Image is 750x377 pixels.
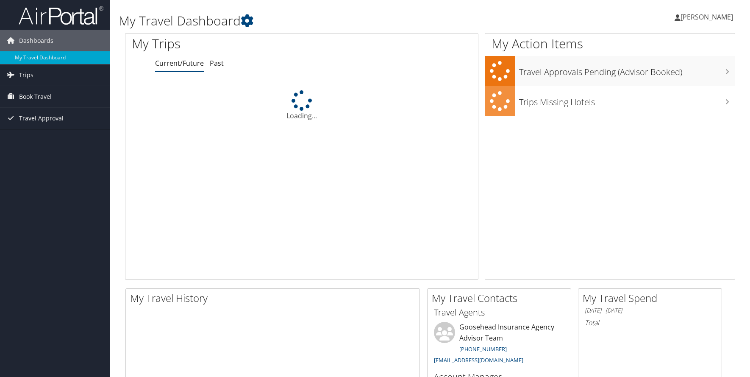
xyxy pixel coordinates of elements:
span: Dashboards [19,30,53,51]
h1: My Action Items [485,35,735,53]
a: [PERSON_NAME] [675,4,742,30]
h1: My Travel Dashboard [119,12,534,30]
h2: My Travel Spend [583,291,722,305]
a: Trips Missing Hotels [485,86,735,116]
a: Travel Approvals Pending (Advisor Booked) [485,56,735,86]
h1: My Trips [132,35,325,53]
img: airportal-logo.png [19,6,103,25]
span: [PERSON_NAME] [681,12,733,22]
h3: Travel Approvals Pending (Advisor Booked) [519,62,735,78]
span: Travel Approval [19,108,64,129]
h6: [DATE] - [DATE] [585,307,715,315]
a: Past [210,59,224,68]
a: [EMAIL_ADDRESS][DOMAIN_NAME] [434,356,523,364]
h2: My Travel History [130,291,419,305]
a: [PHONE_NUMBER] [459,345,507,353]
div: Loading... [125,90,478,121]
h3: Travel Agents [434,307,564,318]
li: Goosehead Insurance Agency Advisor Team [430,322,569,367]
a: Current/Future [155,59,204,68]
h2: My Travel Contacts [432,291,571,305]
h3: Trips Missing Hotels [519,92,735,108]
span: Trips [19,64,33,86]
span: Book Travel [19,86,52,107]
h6: Total [585,318,715,327]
